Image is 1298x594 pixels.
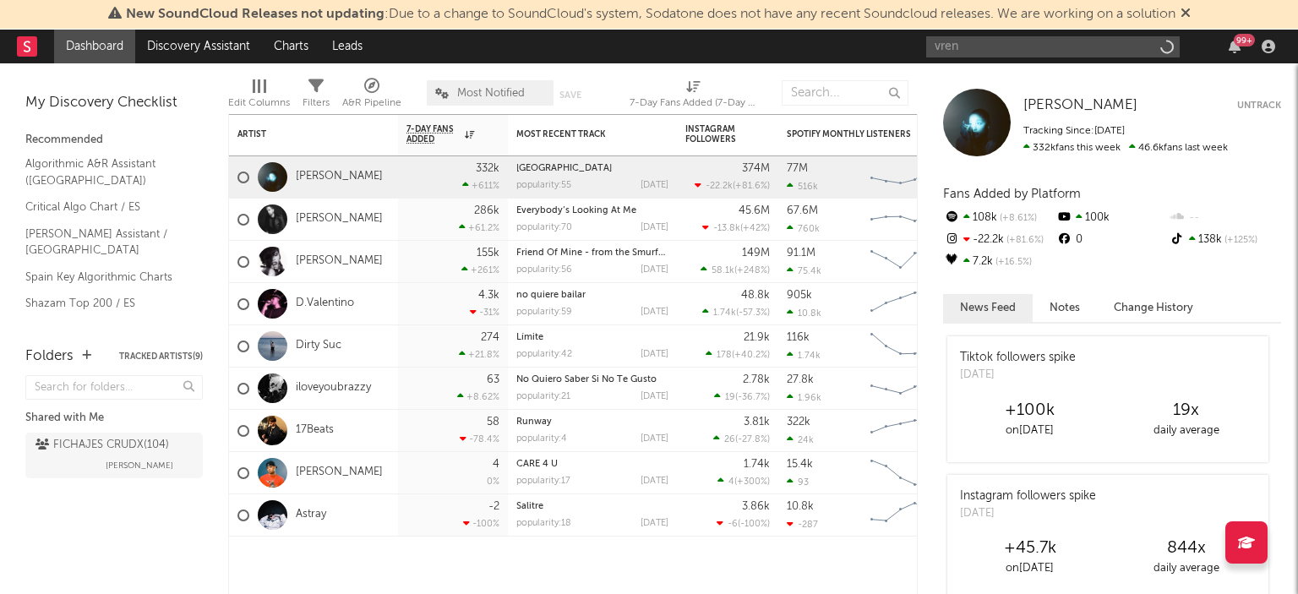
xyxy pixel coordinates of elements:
[952,559,1108,579] div: on [DATE]
[742,501,770,512] div: 3.86k
[516,291,586,300] a: no quiere bailar
[743,374,770,385] div: 2.78k
[35,435,169,455] div: FICHAJES CRUDX ( 104 )
[516,502,668,511] div: Salitre
[1023,126,1125,136] span: Tracking Since: [DATE]
[863,283,939,325] svg: Chart title
[926,36,1180,57] input: Search for artists
[516,519,571,528] div: popularity: 18
[943,229,1055,251] div: -22.2k
[342,72,401,121] div: A&R Pipeline
[952,421,1108,441] div: on [DATE]
[25,346,74,367] div: Folders
[641,181,668,190] div: [DATE]
[516,375,668,384] div: No Quiero Saber Si No Te Gusto
[740,520,767,529] span: -100 %
[516,129,643,139] div: Most Recent Track
[303,72,330,121] div: Filters
[228,72,290,121] div: Edit Columns
[787,477,809,488] div: 93
[25,93,203,113] div: My Discovery Checklist
[787,265,821,276] div: 75.4k
[262,30,320,63] a: Charts
[516,291,668,300] div: no quiere bailar
[787,417,810,428] div: 322k
[960,505,1096,522] div: [DATE]
[487,417,499,428] div: 58
[516,206,636,215] a: Everybody’s Looking At Me
[559,90,581,100] button: Save
[787,392,821,403] div: 1.96k
[516,460,558,469] a: CARE 4 U
[25,225,186,259] a: [PERSON_NAME] Assistant / [GEOGRAPHIC_DATA]
[487,477,499,487] div: 0 %
[787,163,808,174] div: 77M
[787,519,818,530] div: -287
[106,455,173,476] span: [PERSON_NAME]
[457,391,499,402] div: +8.62 %
[461,264,499,275] div: +261 %
[734,351,767,360] span: +40.2 %
[1234,34,1255,46] div: 99 +
[787,205,818,216] div: 67.6M
[119,352,203,361] button: Tracked Artists(9)
[943,207,1055,229] div: 108k
[25,294,186,313] a: Shazam Top 200 / ES
[952,538,1108,559] div: +45.7k
[997,214,1037,223] span: +8.61 %
[863,452,939,494] svg: Chart title
[1108,538,1264,559] div: 844 x
[457,88,525,99] span: Most Notified
[739,308,767,318] span: -57.3 %
[1181,8,1191,21] span: Dismiss
[516,460,668,469] div: CARE 4 U
[126,8,384,21] span: New SoundCloud Releases not updating
[725,393,735,402] span: 19
[481,332,499,343] div: 274
[744,459,770,470] div: 1.74k
[863,494,939,537] svg: Chart title
[960,367,1076,384] div: [DATE]
[952,401,1108,421] div: +100k
[1023,143,1121,153] span: 332k fans this week
[1169,207,1281,229] div: --
[516,477,570,486] div: popularity: 17
[296,212,383,226] a: [PERSON_NAME]
[516,375,657,384] a: No Quiero Saber Si No Te Gusto
[787,223,820,234] div: 760k
[960,349,1076,367] div: Tiktok followers spike
[1023,143,1228,153] span: 46.6k fans last week
[713,224,740,233] span: -13.8k
[516,308,572,317] div: popularity: 59
[516,333,668,342] div: Límite
[1108,401,1264,421] div: 19 x
[787,332,810,343] div: 116k
[25,375,203,400] input: Search for folders...
[960,488,1096,505] div: Instagram followers spike
[303,93,330,113] div: Filters
[702,222,770,233] div: ( )
[717,476,770,487] div: ( )
[738,435,767,444] span: -27.8 %
[685,124,744,144] div: Instagram Followers
[714,391,770,402] div: ( )
[742,163,770,174] div: 374M
[296,339,341,353] a: Dirty Suc
[743,224,767,233] span: +42 %
[487,374,499,385] div: 63
[695,180,770,191] div: ( )
[296,423,334,438] a: 17Beats
[478,290,499,301] div: 4.3k
[641,223,668,232] div: [DATE]
[641,350,668,359] div: [DATE]
[25,433,203,478] a: FICHAJES CRUDX(104)[PERSON_NAME]
[470,307,499,318] div: -31 %
[863,241,939,283] svg: Chart title
[641,519,668,528] div: [DATE]
[737,477,767,487] span: +300 %
[741,290,770,301] div: 48.8k
[25,198,186,216] a: Critical Algo Chart / ES
[738,393,767,402] span: -36.7 %
[712,266,734,275] span: 58.1k
[296,297,354,311] a: D.Valentino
